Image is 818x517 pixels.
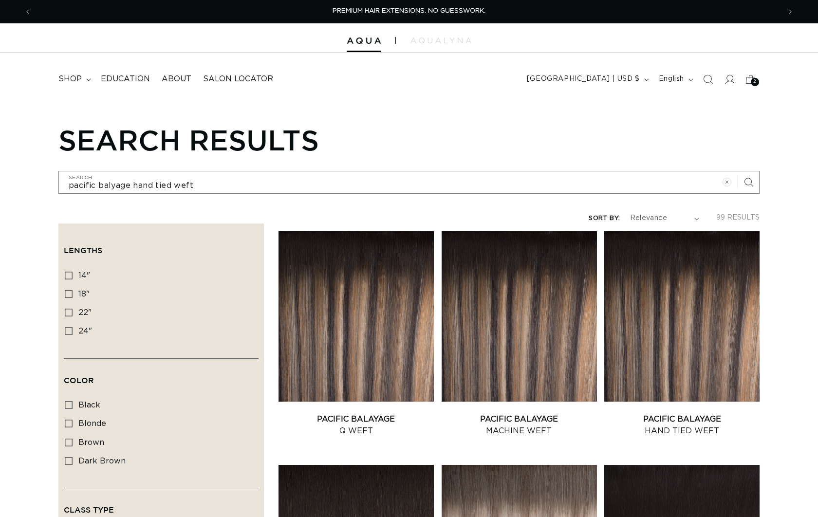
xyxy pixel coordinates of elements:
span: shop [58,74,82,84]
span: Dark Brown [78,457,126,465]
img: aqualyna.com [410,37,471,43]
a: Pacific Balayage Machine Weft [442,413,597,437]
a: Pacific Balayage Q Weft [279,413,434,437]
button: Previous announcement [17,2,38,21]
img: Aqua Hair Extensions [347,37,381,44]
span: Class Type [64,505,114,514]
span: 99 results [716,214,760,221]
span: 18" [78,290,90,298]
span: 2 [753,78,757,86]
button: Next announcement [780,2,801,21]
h1: Search results [58,123,760,156]
a: About [156,68,197,90]
span: 14" [78,272,90,279]
span: Lengths [64,246,102,255]
button: English [653,70,697,89]
a: Salon Locator [197,68,279,90]
summary: Search [697,69,719,90]
span: Education [101,74,150,84]
span: 24" [78,327,92,335]
summary: Lengths (0 selected) [64,229,259,264]
summary: Color (0 selected) [64,359,259,394]
span: About [162,74,191,84]
button: [GEOGRAPHIC_DATA] | USD $ [521,70,653,89]
span: PREMIUM HAIR EXTENSIONS. NO GUESSWORK. [333,8,485,14]
a: Pacific Balayage Hand Tied Weft [604,413,760,437]
summary: shop [53,68,95,90]
button: Clear search term [716,171,738,193]
span: Salon Locator [203,74,273,84]
span: Color [64,376,94,385]
span: Brown [78,439,104,446]
span: Black [78,401,100,409]
span: English [659,74,684,84]
input: Search [59,171,759,193]
span: [GEOGRAPHIC_DATA] | USD $ [527,74,640,84]
label: Sort by: [589,215,620,222]
button: Search [738,171,759,193]
span: 22" [78,309,92,316]
a: Education [95,68,156,90]
span: Blonde [78,420,106,427]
